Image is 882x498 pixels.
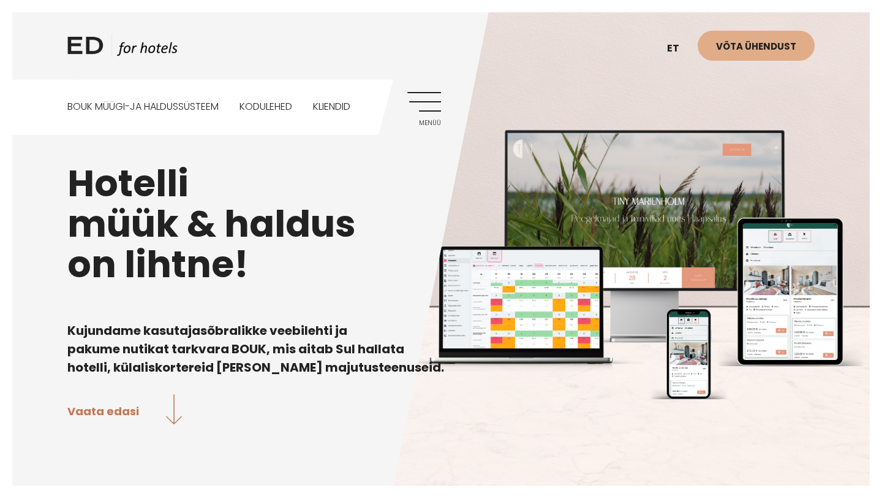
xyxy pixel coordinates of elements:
[407,92,441,126] a: Menüü
[67,80,219,134] a: BOUK MÜÜGI-JA HALDUSSÜSTEEM
[67,34,178,64] a: ED HOTELS
[67,163,815,285] h1: Hotelli müük & haldus on lihtne!
[407,120,441,127] span: Menüü
[661,34,698,64] a: et
[313,80,350,134] a: Kliendid
[698,31,815,61] a: Võta ühendust
[239,80,292,134] a: Kodulehed
[67,322,444,376] b: Kujundame kasutajasõbralikke veebilehti ja pakume nutikat tarkvara BOUK, mis aitab Sul hallata ho...
[67,394,182,427] a: Vaata edasi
